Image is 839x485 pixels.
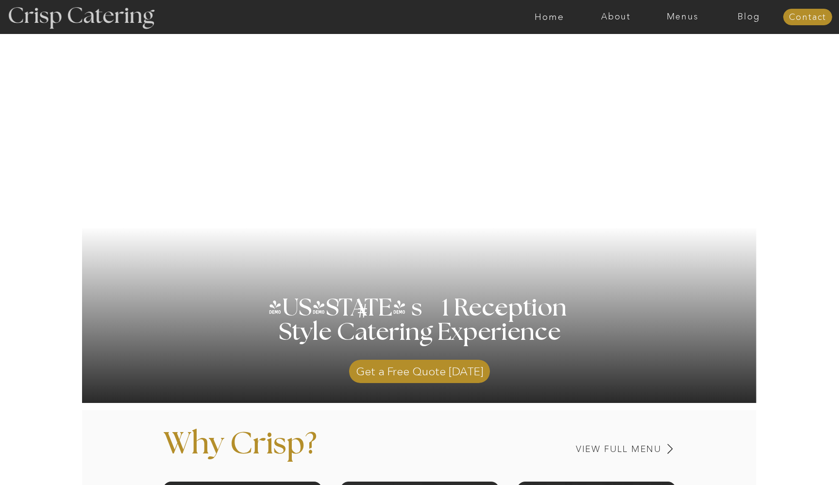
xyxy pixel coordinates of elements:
a: View Full Menu [508,445,662,454]
a: Contact [783,13,832,22]
h3: # [336,301,391,330]
a: Home [516,12,583,22]
h3: ' [319,296,358,320]
h3: ' [476,284,504,339]
p: Why Crisp? [163,429,424,474]
h1: [US_STATE] s 1 Reception Style Catering Experience [267,296,572,369]
a: Get a Free Quote [DATE] [349,355,490,383]
a: Menus [649,12,716,22]
a: About [583,12,649,22]
a: Blog [716,12,782,22]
